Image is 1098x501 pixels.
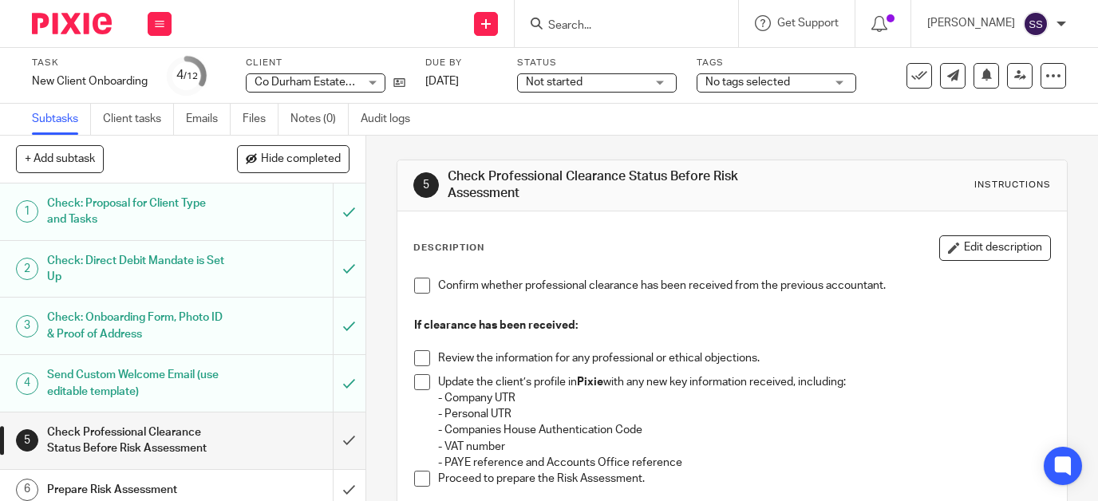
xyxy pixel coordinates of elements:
div: Instructions [974,179,1051,191]
h1: Send Custom Welcome Email (use editable template) [47,363,227,404]
p: Review the information for any professional or ethical objections. [438,350,1050,366]
div: 5 [16,429,38,452]
a: Subtasks [32,104,91,135]
div: 6 [16,479,38,501]
p: - VAT number [438,439,1050,455]
span: Co Durham Estates Ltd [255,77,370,88]
div: 3 [16,315,38,337]
div: 4 [176,66,198,85]
label: Tags [697,57,856,69]
div: 2 [16,258,38,280]
strong: If clearance has been received: [414,320,578,331]
h1: Check: Onboarding Form, Photo ID & Proof of Address [47,306,227,346]
h1: Check Professional Clearance Status Before Risk Assessment [448,168,766,203]
span: No tags selected [705,77,790,88]
input: Search [547,19,690,34]
img: svg%3E [1023,11,1049,37]
a: Audit logs [361,104,422,135]
div: 5 [413,172,439,198]
span: Get Support [777,18,839,29]
a: Notes (0) [290,104,349,135]
div: 1 [16,200,38,223]
div: 4 [16,373,38,395]
p: [PERSON_NAME] [927,15,1015,31]
a: Emails [186,104,231,135]
p: Confirm whether professional clearance has been received from the previous accountant. [438,278,1050,294]
button: Hide completed [237,145,350,172]
p: - Companies House Authentication Code [438,422,1050,438]
strong: Pixie [577,377,603,388]
p: - PAYE reference and Accounts Office reference [438,455,1050,471]
label: Due by [425,57,497,69]
h1: Check Professional Clearance Status Before Risk Assessment [47,420,227,461]
label: Task [32,57,148,69]
label: Status [517,57,677,69]
p: - Personal UTR [438,406,1050,422]
p: Description [413,242,484,254]
a: Files [243,104,278,135]
small: /12 [184,72,198,81]
span: [DATE] [425,76,459,87]
button: + Add subtask [16,145,104,172]
img: Pixie [32,13,112,34]
span: Not started [526,77,583,88]
a: Client tasks [103,104,174,135]
p: - Company UTR [438,390,1050,406]
p: Proceed to prepare the Risk Assessment. [438,471,1050,487]
button: Edit description [939,235,1051,261]
div: New Client Onboarding [32,73,148,89]
h1: Check: Direct Debit Mandate is Set Up [47,249,227,290]
p: Update the client’s profile in with any new key information received, including: [438,374,1050,390]
h1: Check: Proposal for Client Type and Tasks [47,191,227,232]
span: Hide completed [261,153,341,166]
label: Client [246,57,405,69]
